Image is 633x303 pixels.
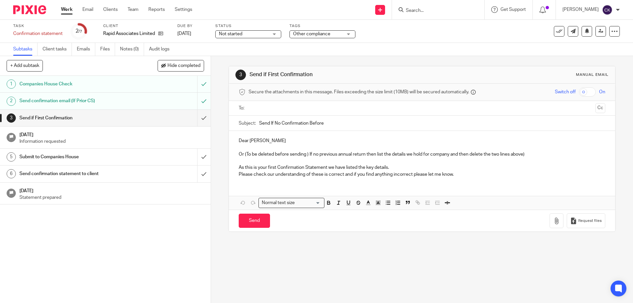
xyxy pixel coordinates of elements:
div: 5 [7,152,16,162]
h1: Send confirmation statement to client [19,169,134,179]
p: Statement prepared [19,194,204,201]
div: 2 [7,97,16,106]
h1: [DATE] [19,186,204,194]
label: Subject: [239,120,256,127]
a: Work [61,6,73,13]
div: 1 [7,79,16,89]
a: Team [128,6,138,13]
p: Dear [PERSON_NAME] [239,137,605,144]
input: Send [239,214,270,228]
input: Search [405,8,465,14]
div: Confirmation statement [13,30,63,37]
img: Pixie [13,5,46,14]
p: [PERSON_NAME] [562,6,599,13]
label: Tags [289,23,355,29]
label: Due by [177,23,207,29]
div: 3 [7,113,16,123]
small: /7 [78,30,82,33]
a: Settings [175,6,192,13]
h1: [DATE] [19,130,204,138]
p: Please check our understanding of these is correct and if you find anything incorrect please let ... [239,171,605,178]
span: Switch off [555,89,576,95]
span: On [599,89,605,95]
a: Subtasks [13,43,38,56]
img: svg%3E [602,5,613,15]
a: Clients [103,6,118,13]
a: Emails [77,43,95,56]
a: Reports [148,6,165,13]
p: Or (To be deleted before sending ) If no previous annual return then list the details we hold for... [239,151,605,158]
label: Client [103,23,169,29]
a: Client tasks [43,43,72,56]
a: Files [100,43,115,56]
input: Search for option [297,199,320,206]
a: Notes (0) [120,43,144,56]
span: Secure the attachments in this message. Files exceeding the size limit (10MB) will be secured aut... [249,89,469,95]
span: Not started [219,32,242,36]
h1: Send if First Confirmation [19,113,134,123]
p: As this is your first Confirmation Statement we have listed the key details. [239,164,605,171]
button: Request files [567,213,605,228]
a: Email [82,6,93,13]
button: Cc [595,103,605,113]
a: Audit logs [149,43,174,56]
div: 3 [235,70,246,80]
span: [DATE] [177,31,191,36]
div: 2 [75,27,82,35]
span: Request files [578,218,602,224]
span: Get Support [500,7,526,12]
span: Normal text size [260,199,296,206]
label: To: [239,105,246,111]
div: 6 [7,169,16,178]
h1: Send confirmation email (If Prior CS) [19,96,134,106]
div: Manual email [576,72,609,77]
h1: Send if First Confirmation [250,71,436,78]
span: Hide completed [167,63,200,69]
h1: Companies House Check [19,79,134,89]
p: Information requested [19,138,204,145]
button: Hide completed [158,60,204,71]
span: Other compliance [293,32,330,36]
h1: Submit to Companies House [19,152,134,162]
button: + Add subtask [7,60,43,71]
label: Task [13,23,63,29]
label: Status [215,23,281,29]
p: Rapid Associates Limited [103,30,155,37]
div: Search for option [258,198,324,208]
